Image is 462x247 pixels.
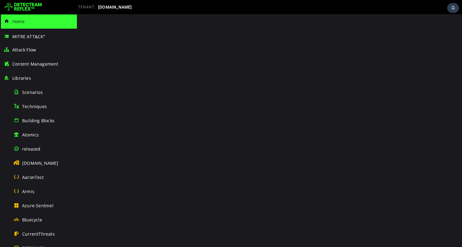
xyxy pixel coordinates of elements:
span: Content Management [12,61,58,67]
span: CurrentThreats [22,231,55,237]
span: Armis [22,188,34,194]
span: Building Blocks [22,118,54,124]
span: Home [12,18,25,24]
span: TENANT: [78,5,96,9]
span: MITRE ATT&CK [12,34,46,39]
sup: ® [43,34,45,37]
span: [DOMAIN_NAME] [98,5,132,10]
span: [DOMAIN_NAME] [22,160,58,166]
span: Techniques [22,103,47,109]
img: Detecteam logo [5,2,42,12]
span: released [22,146,41,152]
span: AaronTest [22,174,44,180]
span: Bluecycle [22,217,42,223]
span: Atomics [22,132,39,138]
span: Libraries [12,75,31,81]
span: Scenarios [22,89,43,95]
span: Attack Flow [12,47,36,53]
div: Task Notifications [447,3,459,13]
span: Azure-Sentinel [22,203,54,209]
